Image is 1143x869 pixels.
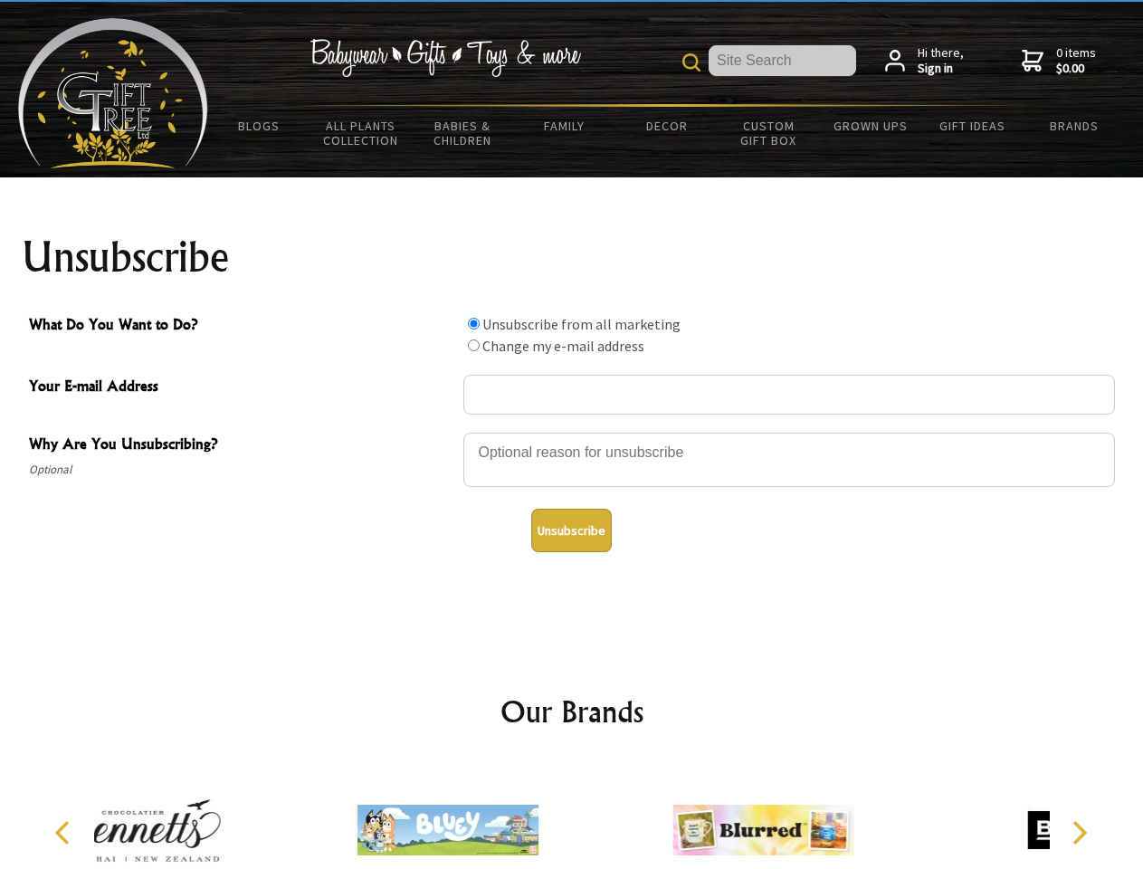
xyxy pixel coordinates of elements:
[412,107,514,159] a: Babies & Children
[29,375,454,401] span: Your E-mail Address
[463,433,1115,487] textarea: Why Are You Unsubscribing?
[29,459,454,481] span: Optional
[29,313,454,339] span: What Do You Want to Do?
[1059,813,1099,853] button: Next
[208,107,310,145] a: BLOGS
[615,107,718,145] a: Decor
[482,337,644,355] label: Change my e-mail address
[310,39,581,77] img: Babywear - Gifts - Toys & more
[1056,61,1096,77] strong: $0.00
[718,107,820,159] a: Custom Gift Box
[921,107,1024,145] a: Gift Ideas
[29,433,454,459] span: Why Are You Unsubscribing?
[709,45,856,76] input: Site Search
[918,61,964,77] strong: Sign in
[1056,44,1096,77] span: 0 items
[45,813,85,853] button: Previous
[22,235,1122,279] h1: Unsubscribe
[514,107,616,145] a: Family
[1024,107,1126,145] a: Brands
[36,690,1108,733] h2: Our Brands
[531,509,612,552] button: Unsubscribe
[1022,45,1096,77] a: 0 items$0.00
[682,53,700,72] img: product search
[885,45,964,77] a: Hi there,Sign in
[468,339,480,351] input: What Do You Want to Do?
[918,45,964,77] span: Hi there,
[463,375,1115,415] input: Your E-mail Address
[310,107,413,159] a: All Plants Collection
[482,315,681,333] label: Unsubscribe from all marketing
[468,318,480,329] input: What Do You Want to Do?
[819,107,921,145] a: Grown Ups
[18,18,208,168] img: Babyware - Gifts - Toys and more...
